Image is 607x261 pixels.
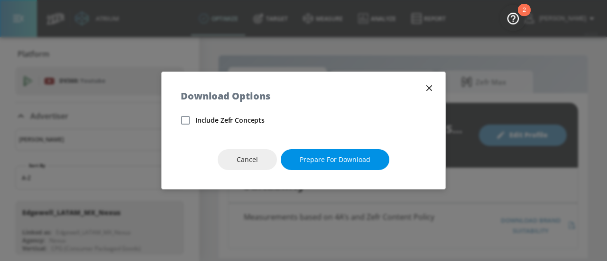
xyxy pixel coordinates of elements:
[500,5,526,31] button: Open Resource Center, 2 new notifications
[237,154,258,166] span: Cancel
[218,149,277,171] button: Cancel
[281,149,389,171] button: Prepare for download
[181,91,270,101] h5: Download Options
[300,154,370,166] span: Prepare for download
[523,10,526,22] div: 2
[195,116,265,125] span: Include Zefr Concepts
